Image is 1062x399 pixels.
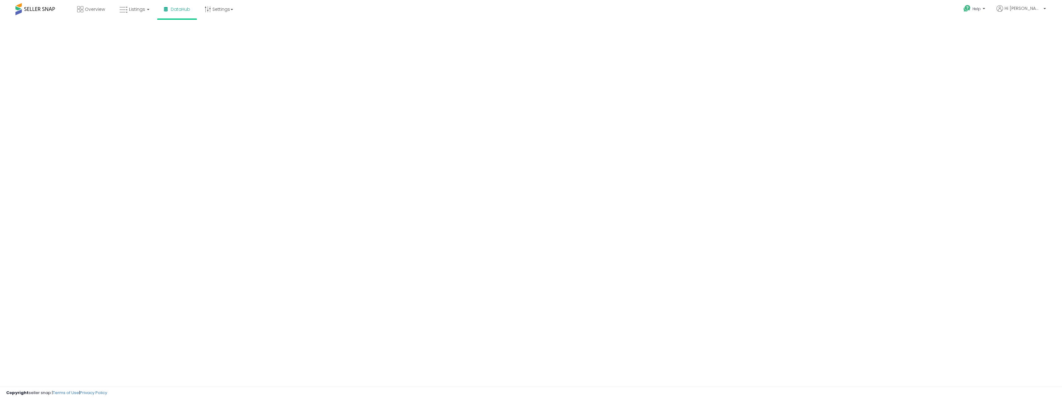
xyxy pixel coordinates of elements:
[963,5,971,12] i: Get Help
[85,6,105,12] span: Overview
[972,6,981,11] span: Help
[171,6,190,12] span: DataHub
[997,5,1046,19] a: Hi [PERSON_NAME]
[129,6,145,12] span: Listings
[1005,5,1042,11] span: Hi [PERSON_NAME]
